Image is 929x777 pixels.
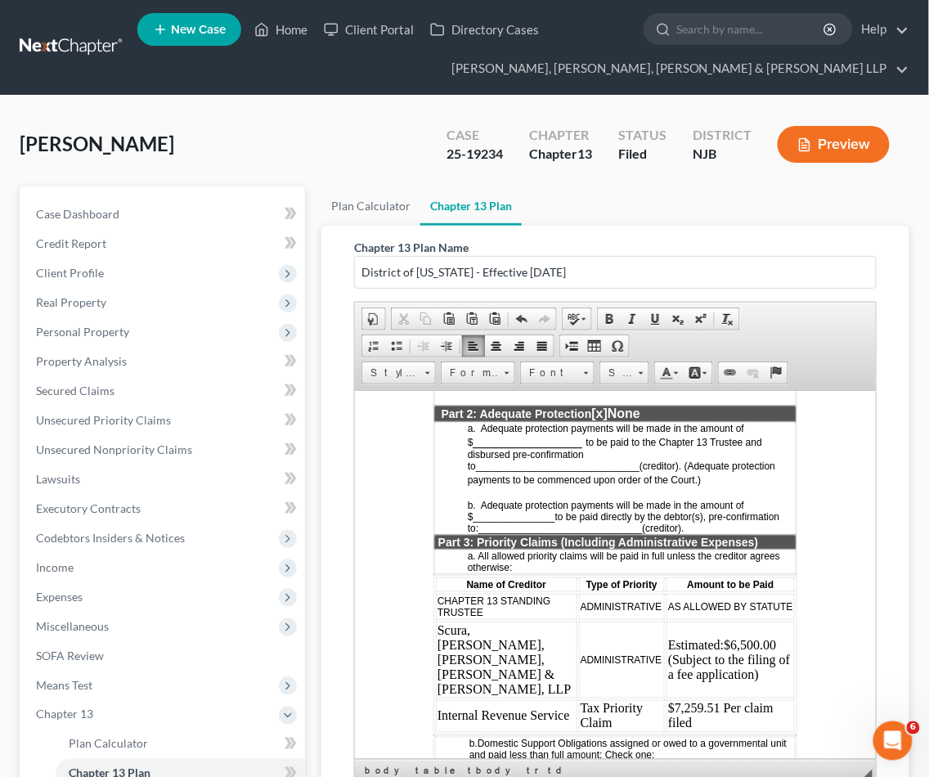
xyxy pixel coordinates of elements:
a: Undo [510,308,533,330]
a: Paste from Word [483,308,506,330]
a: Paste [438,308,460,330]
a: Size [599,362,649,384]
a: Superscript [689,308,712,330]
a: Text Color [655,362,684,384]
a: Unsecured Nonpriority Claims [23,435,305,465]
span: SOFA Review [36,649,104,662]
a: Property Analysis [23,347,305,376]
span: Chapter 13 [36,707,93,721]
a: Decrease Indent [412,335,435,357]
button: Preview [778,126,890,163]
a: Plan Calculator [321,186,420,226]
div: 25-19234 [447,145,503,164]
a: Insert/Remove Bulleted List [385,335,408,357]
a: Help [854,15,909,44]
a: Bold [598,308,621,330]
div: Chapter [529,126,592,145]
a: Client Portal [316,15,422,44]
a: Case Dashboard [23,200,305,229]
span: Means Test [36,678,92,692]
a: Chapter 13 Plan [420,186,522,226]
iframe: Rich Text Editor, document-ckeditor [355,391,876,759]
span: Codebtors Insiders & Notices [36,531,185,545]
a: Copy [415,308,438,330]
a: Italic [621,308,644,330]
span: Executory Contracts [36,501,141,515]
span: Client Profile [36,266,104,280]
a: [PERSON_NAME], [PERSON_NAME], [PERSON_NAME] & [PERSON_NAME] LLP [443,54,909,83]
div: District [693,126,752,145]
span: New Case [171,24,226,36]
a: Spell Checker [563,308,591,330]
a: Unlink [742,362,765,384]
iframe: Intercom live chat [873,721,913,761]
a: Redo [533,308,556,330]
a: Insert/Remove Numbered List [362,335,385,357]
span: Domestic Support Obligations assigned or owed to a governmental unit and paid less than full amou... [114,348,432,371]
span: Expenses [36,590,83,604]
a: Cut [392,308,415,330]
a: Credit Report [23,229,305,258]
a: Lawsuits [23,465,305,494]
div: Status [618,126,666,145]
label: Chapter 13 Plan Name [354,239,469,256]
span: Styles [362,362,420,384]
div: NJB [693,145,752,164]
span: Size [600,362,633,384]
a: Remove Format [716,308,739,330]
a: Insert Special Character [606,335,629,357]
a: Align Left [462,335,485,357]
a: Format [441,362,515,384]
div: Chapter [529,145,592,164]
a: Plan Calculator [56,730,305,759]
a: Secured Claims [23,376,305,406]
a: Home [246,15,316,44]
span: [PERSON_NAME] [20,132,174,155]
span: 6 [907,721,920,734]
a: Unsecured Priority Claims [23,406,305,435]
span: Format [442,362,499,384]
a: Directory Cases [422,15,547,44]
a: Anchor [765,362,788,384]
a: SOFA Review [23,641,305,671]
span: Income [36,560,74,574]
a: Underline [644,308,666,330]
span: Plan Calculator [69,737,148,751]
a: Styles [361,362,436,384]
span: Font [521,362,578,384]
span: Personal Property [36,325,129,339]
span: Lawsuits [36,472,80,486]
span: 13 [577,146,592,161]
a: Paste as plain text [460,308,483,330]
input: Search by name... [676,14,826,44]
a: Center [485,335,508,357]
span: Case Dashboard [36,207,119,221]
a: Background Color [684,362,712,384]
a: Document Properties [362,308,385,330]
div: Filed [618,145,666,164]
span: Property Analysis [36,354,127,368]
span: Secured Claims [36,384,114,397]
span: Credit Report [36,236,106,250]
span: Miscellaneous [36,619,109,633]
